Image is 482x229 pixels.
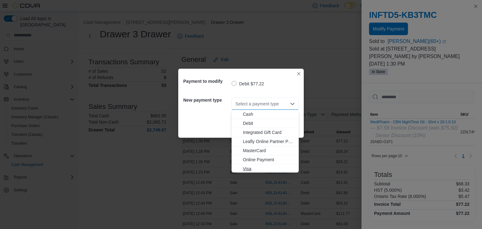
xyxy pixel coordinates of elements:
span: Cash [243,111,295,117]
div: Choose from the following options [232,110,299,173]
button: Closes this modal window [295,70,303,77]
button: MasterCard [232,146,299,155]
span: Leafly Online Partner Payment [243,138,295,145]
h5: New payment type [183,94,230,106]
span: Debit [243,120,295,126]
h5: Payment to modify [183,75,230,88]
button: Leafly Online Partner Payment [232,137,299,146]
span: Integrated Gift Card [243,129,295,136]
span: Visa [243,166,295,172]
label: Debit $77.22 [232,80,264,88]
span: MasterCard [243,147,295,154]
button: Close list of options [290,101,295,106]
button: Integrated Gift Card [232,128,299,137]
button: Cash [232,110,299,119]
input: Accessible screen reader label [235,100,236,108]
button: Debit [232,119,299,128]
span: Online Payment [243,157,295,163]
button: Online Payment [232,155,299,164]
button: Visa [232,164,299,173]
